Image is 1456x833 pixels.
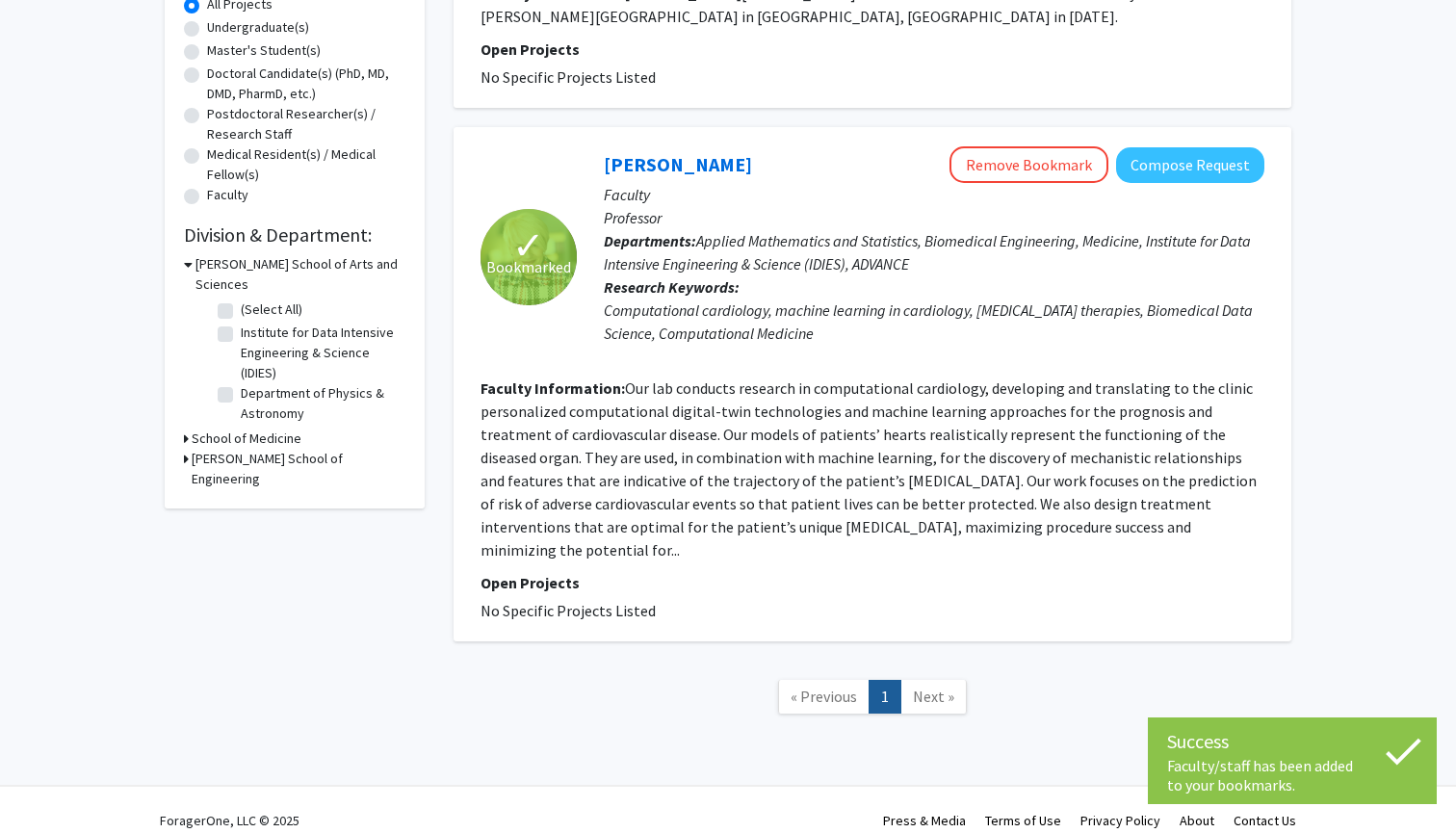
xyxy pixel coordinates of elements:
a: Press & Media [883,812,966,829]
label: Institute for Data Intensive Engineering & Science (IDIES) [241,323,401,383]
b: Departments: [604,231,696,250]
b: Research Keywords: [604,277,740,297]
h2: Division & Department: [184,223,405,247]
p: Open Projects [481,571,1264,594]
button: Compose Request to Natalia Trayanova [1116,147,1264,183]
nav: Page navigation [454,661,1291,739]
label: Postdoctoral Researcher(s) / Research Staff [207,104,405,144]
a: Privacy Policy [1080,812,1160,829]
div: Computational cardiology, machine learning in cardiology, [MEDICAL_DATA] therapies, Biomedical Da... [604,299,1264,345]
p: Open Projects [481,38,1264,61]
iframe: Chat [14,746,82,819]
label: Medical Resident(s) / Medical Fellow(s) [207,144,405,185]
label: Faculty [207,185,248,205]
span: Bookmarked [486,255,571,278]
label: Master's Student(s) [207,40,321,61]
b: Faculty Information: [481,378,625,398]
fg-read-more: Our lab conducts research in computational cardiology, developing and translating to the clinic p... [481,378,1257,560]
a: Terms of Use [985,812,1061,829]
div: Success [1167,727,1417,756]
label: Doctoral Candidate(s) (PhD, MD, DMD, PharmD, etc.) [207,64,405,104]
label: Department of Physics & Astronomy [241,383,401,424]
span: No Specific Projects Listed [481,601,656,620]
a: Previous Page [778,680,870,714]
button: Remove Bookmark [949,146,1108,183]
label: Undergraduate(s) [207,17,309,38]
h3: [PERSON_NAME] School of Arts and Sciences [195,254,405,295]
span: « Previous [791,687,857,706]
label: (Select All) [241,299,302,320]
h3: School of Medicine [192,429,301,449]
a: 1 [869,680,901,714]
p: Faculty [604,183,1264,206]
a: [PERSON_NAME] [604,152,752,176]
span: ✓ [512,236,545,255]
span: No Specific Projects Listed [481,67,656,87]
a: Contact Us [1234,812,1296,829]
a: Next Page [900,680,967,714]
p: Professor [604,206,1264,229]
span: Applied Mathematics and Statistics, Biomedical Engineering, Medicine, Institute for Data Intensiv... [604,231,1251,273]
a: About [1180,812,1214,829]
div: Faculty/staff has been added to your bookmarks. [1167,756,1417,794]
h3: [PERSON_NAME] School of Engineering [192,449,405,489]
span: Next » [913,687,954,706]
